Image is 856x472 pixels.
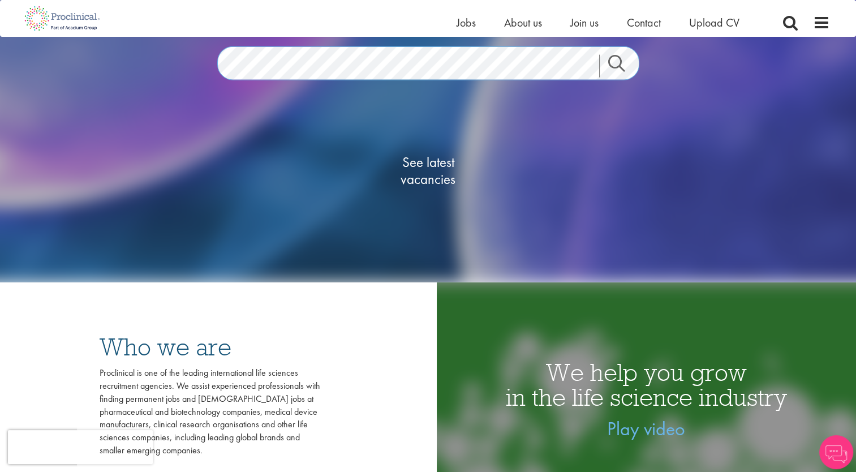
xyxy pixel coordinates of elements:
span: See latest vacancies [372,153,485,187]
img: Chatbot [819,435,853,469]
a: Job search submit button [599,54,648,77]
a: Play video [607,417,685,441]
h3: Who we are [100,334,320,359]
iframe: reCAPTCHA [8,430,153,464]
a: See latestvacancies [372,108,485,233]
div: Proclinical is one of the leading international life sciences recruitment agencies. We assist exp... [100,367,320,457]
a: Contact [627,15,661,30]
a: Join us [570,15,599,30]
a: About us [504,15,542,30]
a: Jobs [457,15,476,30]
a: Upload CV [689,15,739,30]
